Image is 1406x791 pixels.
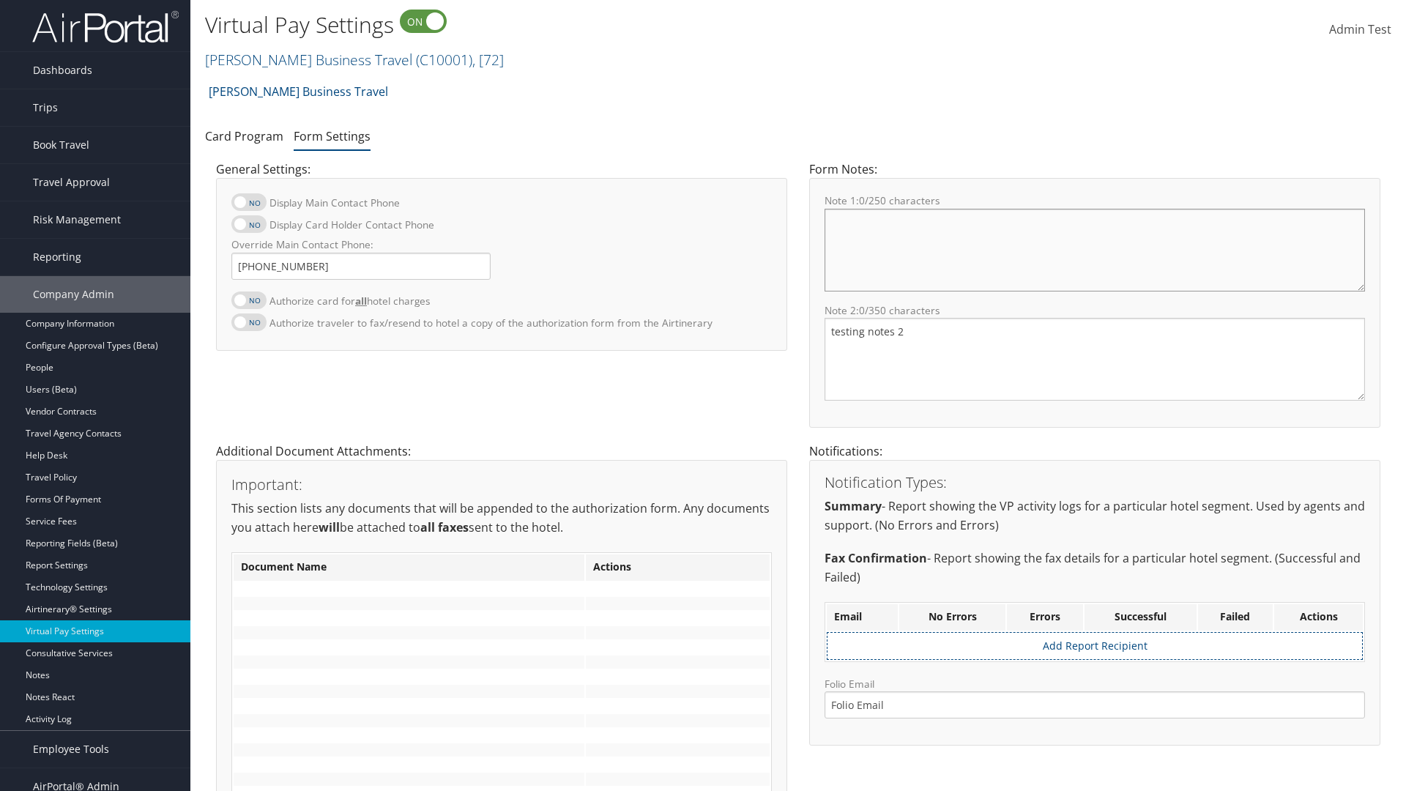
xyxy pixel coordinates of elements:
[798,442,1391,760] div: Notifications:
[231,237,491,252] label: Override Main Contact Phone:
[1274,604,1363,631] th: Actions
[231,478,772,492] h3: Important:
[33,89,58,126] span: Trips
[294,128,371,144] a: Form Settings
[269,211,434,238] label: Display Card Holder Contact Phone
[1329,7,1391,53] a: Admin Test
[472,50,504,70] span: , [ 72 ]
[825,209,1365,291] textarea: Testing Notes One
[859,193,865,207] span: 0
[1329,21,1391,37] span: Admin Test
[899,604,1005,631] th: No Errors
[209,77,388,106] a: [PERSON_NAME] Business Travel
[355,294,367,308] strong: all
[205,160,798,365] div: General Settings:
[33,201,121,238] span: Risk Management
[33,731,109,768] span: Employee Tools
[825,691,1365,718] input: Folio Email
[825,193,1365,208] label: Note 1: /250 characters
[1198,604,1273,631] th: Failed
[825,677,1365,718] label: Folio Email
[825,497,1365,535] p: - Report showing the VP activity logs for a particular hotel segment. Used by agents and support....
[33,239,81,275] span: Reporting
[319,519,340,535] strong: will
[825,475,1365,490] h3: Notification Types:
[1043,639,1148,653] a: Add Report Recipient
[234,554,584,581] th: Document Name
[205,50,504,70] a: [PERSON_NAME] Business Travel
[33,276,114,313] span: Company Admin
[1007,604,1083,631] th: Errors
[231,500,772,537] p: This section lists any documents that will be appended to the authorization form. Any documents y...
[416,50,472,70] span: ( C10001 )
[420,519,469,535] strong: all faxes
[33,127,89,163] span: Book Travel
[269,287,430,314] label: Authorize card for hotel charges
[1085,604,1197,631] th: Successful
[825,318,1365,401] textarea: testing notes 2
[33,52,92,89] span: Dashboards
[32,10,179,44] img: airportal-logo.png
[825,498,882,514] strong: Summary
[205,10,996,40] h1: Virtual Pay Settings
[825,549,1365,587] p: - Report showing the fax details for a particular hotel segment. (Successful and Failed)
[33,164,110,201] span: Travel Approval
[827,604,898,631] th: Email
[859,303,865,317] span: 0
[205,128,283,144] a: Card Program
[586,554,770,581] th: Actions
[269,309,713,336] label: Authorize traveler to fax/resend to hotel a copy of the authorization form from the Airtinerary
[825,550,927,566] strong: Fax Confirmation
[798,160,1391,442] div: Form Notes:
[269,189,400,216] label: Display Main Contact Phone
[825,303,1365,318] label: Note 2: /350 characters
